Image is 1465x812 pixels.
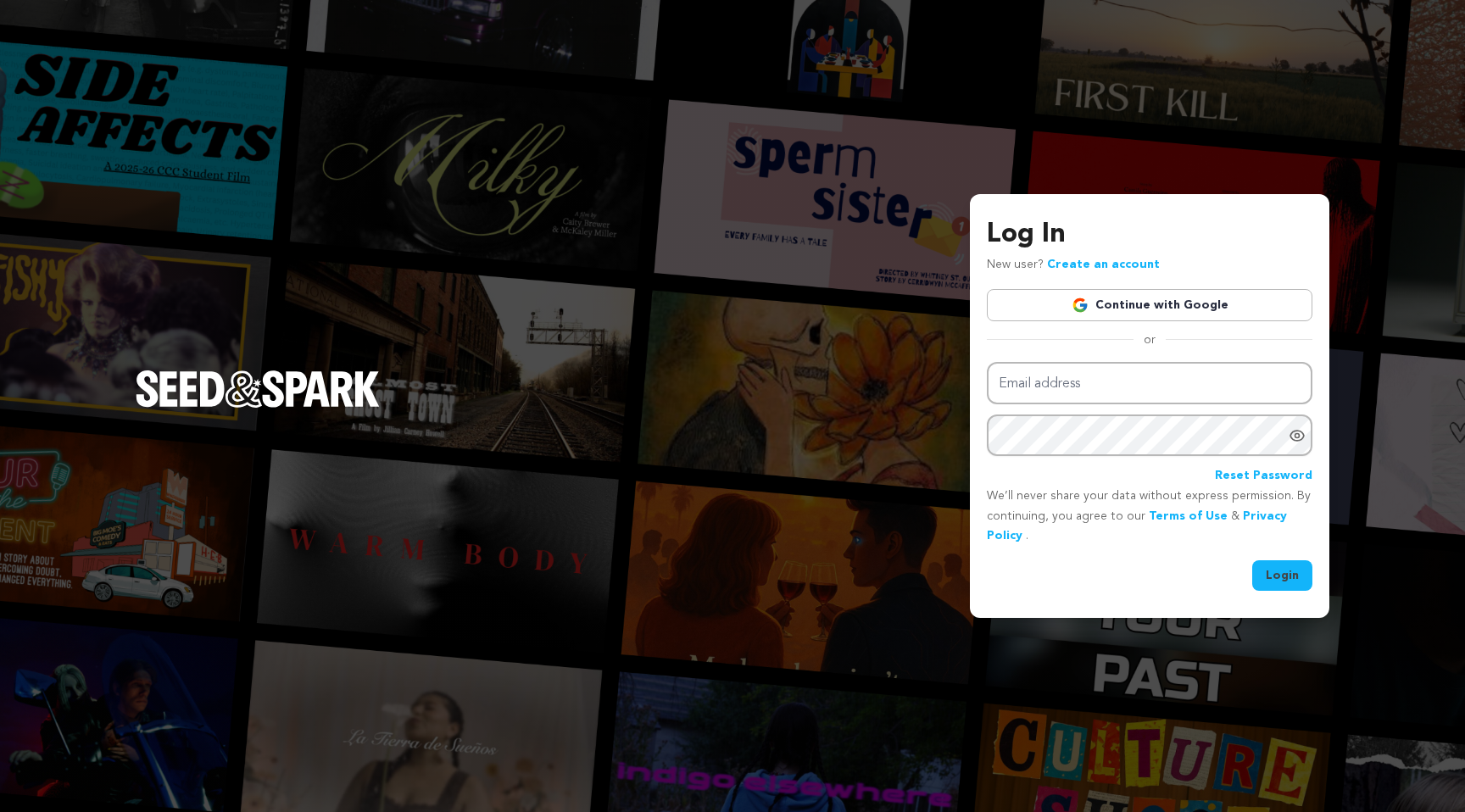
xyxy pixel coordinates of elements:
a: Show password as plain text. Warning: this will display your password on the screen. [1289,427,1306,444]
input: Email address [987,362,1312,405]
h3: Log In [987,214,1312,255]
a: Create an account [1047,259,1160,270]
a: Terms of Use [1149,510,1228,522]
img: Seed&Spark Logo [136,370,380,408]
span: or [1134,331,1166,348]
p: New user? [987,255,1160,275]
img: Google logo [1072,297,1089,314]
a: Seed&Spark Homepage [136,370,380,442]
p: We’ll never share your data without express permission. By continuing, you agree to our & . [987,487,1312,547]
a: Reset Password [1215,466,1312,487]
button: Login [1252,560,1312,591]
a: Continue with Google [987,289,1312,321]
